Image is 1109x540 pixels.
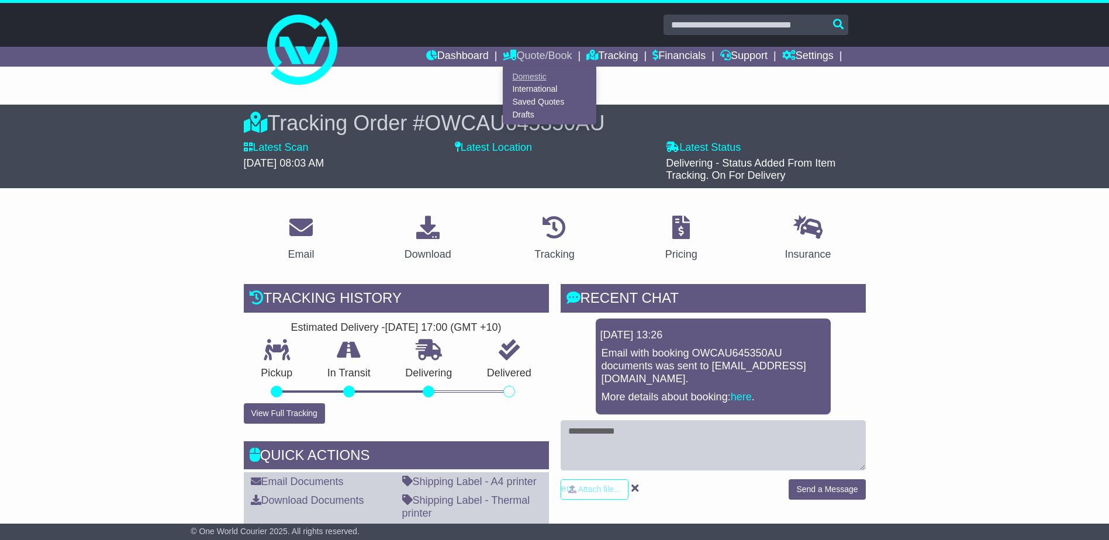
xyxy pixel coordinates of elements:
p: More details about booking: . [602,391,825,404]
a: Download Documents [251,494,364,506]
div: Email [288,247,314,262]
a: Financials [652,47,706,67]
a: Drafts [503,108,596,121]
a: Tracking [527,212,582,266]
a: Insurance [778,212,839,266]
span: © One World Courier 2025. All rights reserved. [191,527,360,536]
div: Quick Actions [244,441,549,473]
span: Delivering - Status Added From Item Tracking. On For Delivery [666,157,835,182]
label: Latest Scan [244,141,309,154]
div: Download [405,247,451,262]
div: Insurance [785,247,831,262]
a: Support [720,47,768,67]
div: RECENT CHAT [561,284,866,316]
div: Tracking history [244,284,549,316]
button: Send a Message [789,479,865,500]
a: Tracking [586,47,638,67]
a: Quote/Book [503,47,572,67]
p: Email with booking OWCAU645350AU documents was sent to [EMAIL_ADDRESS][DOMAIN_NAME]. [602,347,825,385]
p: Delivering [388,367,470,380]
a: here [731,391,752,403]
a: Settings [782,47,834,67]
label: Latest Location [455,141,532,154]
p: Pickup [244,367,310,380]
a: Download [397,212,459,266]
div: Tracking Order # [244,110,866,136]
a: Saved Quotes [503,96,596,109]
a: Domestic [503,70,596,83]
div: Estimated Delivery - [244,321,549,334]
div: Pricing [665,247,697,262]
a: Email Documents [251,476,344,487]
a: Pricing [658,212,705,266]
span: [DATE] 08:03 AM [244,157,324,169]
a: Shipping Label - Thermal printer [402,494,530,519]
div: Tracking [534,247,574,262]
label: Latest Status [666,141,741,154]
p: Delivered [469,367,549,380]
a: Dashboard [426,47,489,67]
p: In Transit [310,367,388,380]
button: View Full Tracking [244,403,325,424]
div: Quote/Book [503,67,596,124]
div: [DATE] 13:26 [600,329,826,342]
a: International [503,83,596,96]
div: [DATE] 17:00 (GMT +10) [385,321,502,334]
a: Shipping Label - A4 printer [402,476,537,487]
a: Email [280,212,322,266]
span: OWCAU645350AU [424,111,604,135]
